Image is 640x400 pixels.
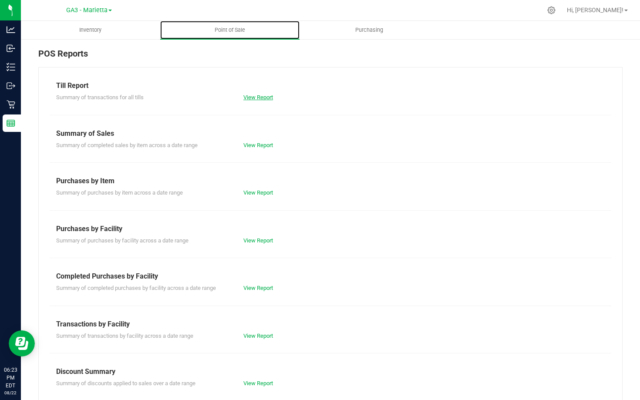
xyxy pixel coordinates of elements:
[7,81,15,90] inline-svg: Outbound
[243,237,273,244] a: View Report
[7,100,15,109] inline-svg: Retail
[56,189,183,196] span: Summary of purchases by item across a date range
[243,94,273,101] a: View Report
[243,285,273,291] a: View Report
[56,176,605,186] div: Purchases by Item
[4,390,17,396] p: 08/22
[56,285,216,291] span: Summary of completed purchases by facility across a date range
[243,142,273,148] a: View Report
[67,26,113,34] span: Inventory
[56,366,605,377] div: Discount Summary
[56,81,605,91] div: Till Report
[243,333,273,339] a: View Report
[56,224,605,234] div: Purchases by Facility
[7,119,15,128] inline-svg: Reports
[56,142,198,148] span: Summary of completed sales by item across a date range
[56,333,193,339] span: Summary of transactions by facility across a date range
[21,21,160,39] a: Inventory
[243,380,273,387] a: View Report
[56,319,605,329] div: Transactions by Facility
[344,26,395,34] span: Purchasing
[567,7,623,13] span: Hi, [PERSON_NAME]!
[546,6,557,14] div: Manage settings
[243,189,273,196] a: View Report
[56,94,144,101] span: Summary of transactions for all tills
[9,330,35,356] iframe: Resource center
[56,128,605,139] div: Summary of Sales
[56,271,605,282] div: Completed Purchases by Facility
[7,25,15,34] inline-svg: Analytics
[160,21,300,39] a: Point of Sale
[66,7,108,14] span: GA3 - Marietta
[4,366,17,390] p: 06:23 PM EDT
[300,21,439,39] a: Purchasing
[38,47,623,67] div: POS Reports
[7,63,15,71] inline-svg: Inventory
[56,237,189,244] span: Summary of purchases by facility across a date range
[7,44,15,53] inline-svg: Inbound
[203,26,257,34] span: Point of Sale
[56,380,195,387] span: Summary of discounts applied to sales over a date range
